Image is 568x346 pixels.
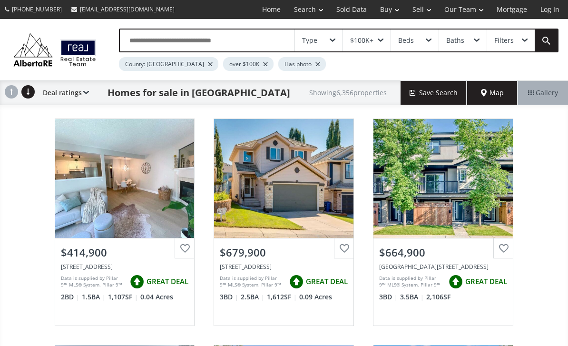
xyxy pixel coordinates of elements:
[350,37,373,44] div: $100K+
[140,292,173,302] span: 0.04 Acres
[400,292,424,302] span: 3.5 BA
[220,263,348,271] div: 165 Spring Crescent SW, Calgary, AB T3H3V3
[204,109,363,336] a: $679,900[STREET_ADDRESS]Data is supplied by Pillar 9™ MLS® System. Pillar 9™ is the owner of the ...
[426,292,450,302] span: 2,106 SF
[481,88,504,98] span: Map
[61,292,79,302] span: 2 BD
[465,277,507,287] span: GREAT DEAL
[67,0,179,18] a: [EMAIL_ADDRESS][DOMAIN_NAME]
[379,275,444,289] div: Data is supplied by Pillar 9™ MLS® System. Pillar 9™ is the owner of the copyright in its MLS® Sy...
[446,272,465,291] img: rating icon
[10,31,100,69] img: Logo
[379,292,398,302] span: 3 BD
[61,245,189,260] div: $414,900
[241,292,264,302] span: 2.5 BA
[38,81,89,105] div: Deal ratings
[220,292,238,302] span: 3 BD
[379,263,507,271] div: 1812 47 Street NW, Calgary, AB T3B 0P5
[108,292,138,302] span: 1,107 SF
[363,109,523,336] a: $664,900[GEOGRAPHIC_DATA][STREET_ADDRESS]Data is supplied by Pillar 9™ MLS® System. Pillar 9™ is ...
[220,245,348,260] div: $679,900
[518,81,568,105] div: Gallery
[278,57,326,71] div: Has photo
[494,37,514,44] div: Filters
[147,277,188,287] span: GREAT DEAL
[119,57,218,71] div: County: [GEOGRAPHIC_DATA]
[446,37,464,44] div: Baths
[287,272,306,291] img: rating icon
[267,292,297,302] span: 1,612 SF
[127,272,147,291] img: rating icon
[528,88,558,98] span: Gallery
[398,37,414,44] div: Beds
[80,5,175,13] span: [EMAIL_ADDRESS][DOMAIN_NAME]
[379,245,507,260] div: $664,900
[467,81,518,105] div: Map
[401,81,467,105] button: Save Search
[299,292,332,302] span: 0.09 Acres
[61,263,189,271] div: 16 Millrise Green SW, Calgary, AB T2Y 3E8
[12,5,62,13] span: [PHONE_NUMBER]
[82,292,106,302] span: 1.5 BA
[61,275,126,289] div: Data is supplied by Pillar 9™ MLS® System. Pillar 9™ is the owner of the copyright in its MLS® Sy...
[220,275,284,289] div: Data is supplied by Pillar 9™ MLS® System. Pillar 9™ is the owner of the copyright in its MLS® Sy...
[108,86,290,99] h1: Homes for sale in [GEOGRAPHIC_DATA]
[302,37,317,44] div: Type
[309,89,387,96] h2: Showing 6,356 properties
[45,109,205,336] a: $414,900[STREET_ADDRESS]Data is supplied by Pillar 9™ MLS® System. Pillar 9™ is the owner of the ...
[223,57,274,71] div: over $100K
[306,277,348,287] span: GREAT DEAL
